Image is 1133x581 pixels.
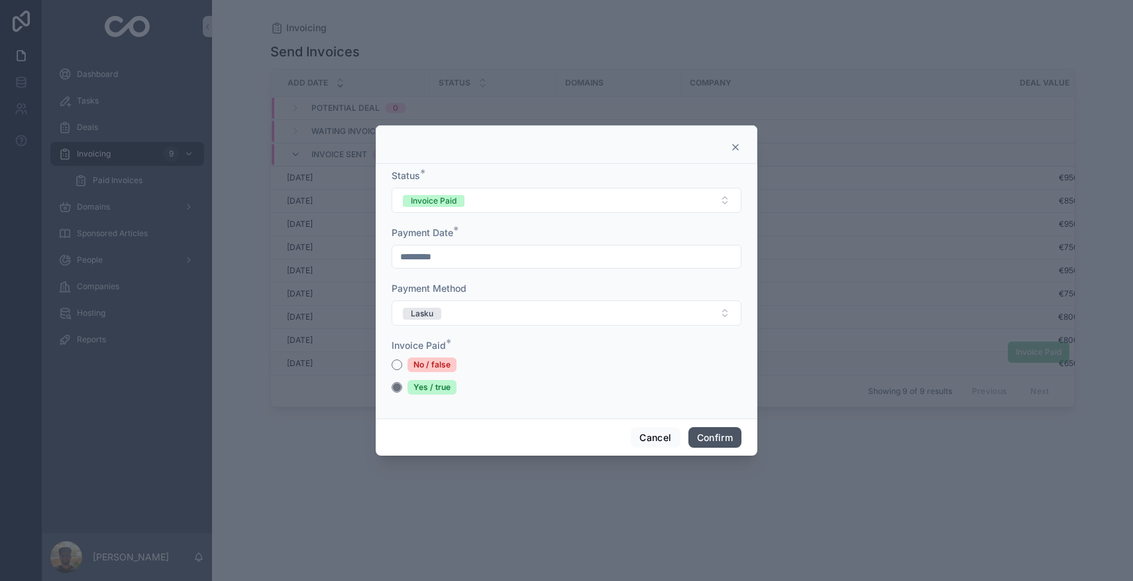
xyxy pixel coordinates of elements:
button: Select Button [392,300,741,326]
div: Lasku [411,308,433,320]
span: Invoice Paid [392,340,446,351]
span: Payment Date [392,227,453,238]
button: Select Button [392,188,741,213]
div: Invoice Paid [411,195,457,207]
button: Cancel [631,427,680,448]
span: Payment Method [392,283,466,294]
span: Status [392,170,420,181]
div: Yes / true [407,380,457,395]
button: Confirm [688,427,741,448]
div: No / false [407,357,457,372]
